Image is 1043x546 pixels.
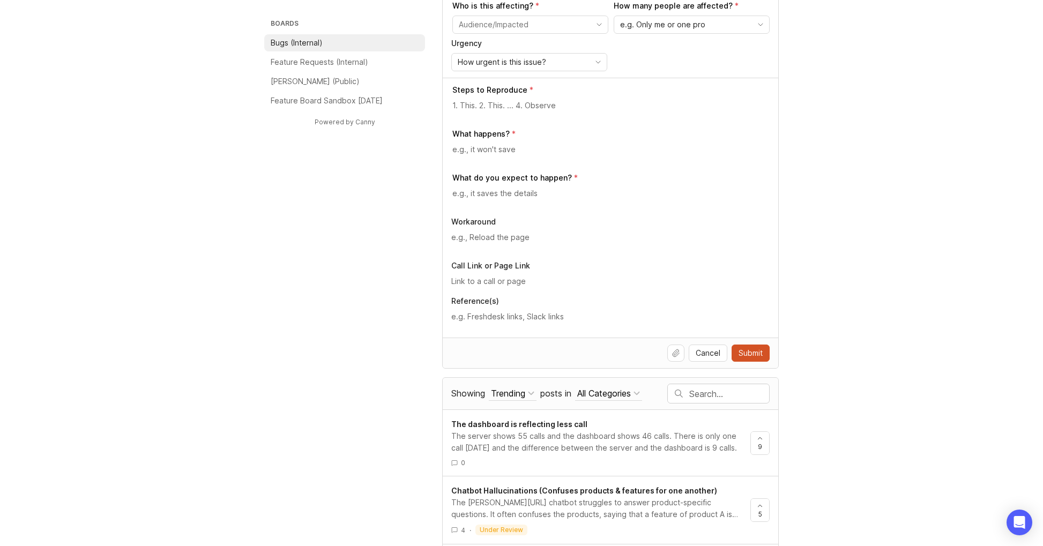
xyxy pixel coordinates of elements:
span: 9 [758,442,762,451]
div: toggle menu [452,16,608,34]
span: Showing [451,388,485,399]
div: All Categories [577,387,631,399]
button: 5 [750,498,770,522]
a: Bugs (Internal) [264,34,425,51]
button: Cancel [689,345,727,362]
input: Audience/Impacted [459,19,590,31]
div: · [470,526,471,535]
input: Search… [689,388,769,400]
div: Open Intercom Messenger [1007,510,1032,535]
p: under review [480,526,523,534]
span: 0 [461,458,465,467]
svg: toggle icon [591,20,608,29]
p: Urgency [451,38,607,49]
p: How many people are affected? [614,1,770,11]
button: Submit [732,345,770,362]
p: Who is this affecting? [452,1,608,11]
input: Link to a call or page [451,275,770,287]
svg: toggle icon [590,58,607,66]
span: Cancel [696,348,720,358]
a: [PERSON_NAME] (Public) [264,73,425,90]
a: Chatbot Hallucinations (Confuses products & features for one another)The [PERSON_NAME][URL] chatb... [451,485,750,535]
span: Chatbot Hallucinations (Confuses products & features for one another) [451,486,717,495]
p: Feature Board Sandbox [DATE] [271,95,383,106]
span: 5 [758,510,762,519]
p: Call Link or Page Link [451,260,770,271]
span: 4 [461,526,465,535]
span: e.g. Only me or one pro [620,19,705,31]
p: Feature Requests (Internal) [271,57,368,68]
button: Showing [489,386,537,401]
div: The [PERSON_NAME][URL] chatbot struggles to answer product-specific questions. It often confuses ... [451,497,742,520]
p: Bugs (Internal) [271,38,323,48]
p: Reference(s) [451,296,770,306]
div: The server shows 55 calls and the dashboard shows 46 calls. There is only one call [DATE] and the... [451,430,742,454]
a: Feature Requests (Internal) [264,54,425,71]
h3: Boards [269,17,425,32]
p: Steps to Reproduce [452,85,527,95]
div: toggle menu [451,53,607,71]
p: Workaround [451,216,770,227]
span: The dashboard is reflecting less call [451,420,587,429]
a: Powered by Canny [313,116,377,128]
svg: toggle icon [752,20,769,29]
div: Trending [491,387,525,399]
button: 9 [750,431,770,455]
span: How urgent is this issue? [458,56,546,68]
p: What happens? [452,129,510,139]
p: [PERSON_NAME] (Public) [271,76,360,87]
a: Feature Board Sandbox [DATE] [264,92,425,109]
button: posts in [575,386,642,401]
span: posts in [540,388,571,399]
p: What do you expect to happen? [452,173,572,183]
button: Upload file [667,345,684,362]
a: The dashboard is reflecting less callThe server shows 55 calls and the dashboard shows 46 calls. ... [451,418,750,467]
span: Submit [739,348,763,358]
div: toggle menu [614,16,770,34]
